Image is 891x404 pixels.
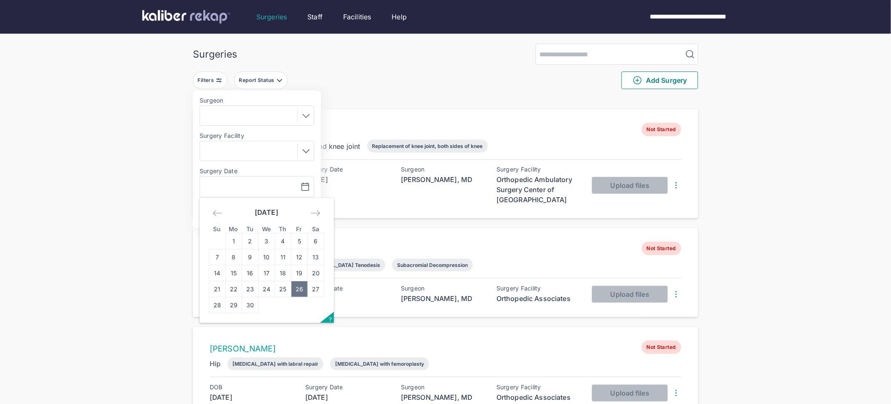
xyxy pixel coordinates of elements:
img: DotsThreeVertical.31cb0eda.svg [671,289,681,299]
div: Hip [210,359,221,369]
td: Sunday, September 21, 2025 [209,281,226,297]
div: Surgery Facility [496,384,581,391]
small: Sa [312,225,320,232]
td: Tuesday, September 9, 2025 [242,249,259,265]
small: Mo [229,225,238,232]
td: Tuesday, September 16, 2025 [242,265,259,281]
td: Saturday, September 20, 2025 [308,265,324,281]
img: kaliber labs logo [142,10,230,24]
div: Report Status [239,77,276,84]
div: [PERSON_NAME], MD [401,392,485,402]
td: Sunday, September 14, 2025 [209,265,226,281]
div: [PERSON_NAME], MD [401,174,485,185]
a: Surgeries [256,12,287,22]
div: [MEDICAL_DATA] Tenodesis [310,262,380,268]
td: Monday, September 15, 2025 [226,265,242,281]
button: Report Status [234,71,288,89]
div: Surgeries [193,48,237,60]
td: Thursday, September 18, 2025 [275,265,291,281]
td: Monday, September 22, 2025 [226,281,242,297]
button: Upload files [592,385,668,401]
img: filter-caret-down-grey.b3560631.svg [276,77,283,84]
div: [MEDICAL_DATA] with labral repair [232,361,318,367]
img: MagnifyingGlass.1dc66aab.svg [685,49,695,59]
span: ? [329,316,332,323]
div: [DATE] [305,392,389,402]
td: Wednesday, September 3, 2025 [259,233,275,249]
div: Surgery Date [305,285,389,292]
a: [PERSON_NAME] [210,344,276,354]
label: Surgeon [200,97,314,104]
div: Surgeon [401,384,485,391]
div: 2248 entries [193,96,698,106]
td: Tuesday, September 2, 2025 [242,233,259,249]
td: Saturday, September 6, 2025 [308,233,324,249]
td: Thursday, September 25, 2025 [275,281,291,297]
div: Calendar [200,198,333,323]
small: Th [279,225,287,232]
div: [DATE] [305,293,389,304]
img: DotsThreeVertical.31cb0eda.svg [671,388,681,398]
td: Sunday, September 28, 2025 [209,297,226,313]
td: Monday, September 8, 2025 [226,249,242,265]
td: Thursday, September 11, 2025 [275,249,291,265]
td: Saturday, September 13, 2025 [308,249,324,265]
td: Wednesday, September 17, 2025 [259,265,275,281]
label: Surgery Date [200,168,314,174]
td: Wednesday, September 24, 2025 [259,281,275,297]
td: Tuesday, September 23, 2025 [242,281,259,297]
div: Orthopedic Associates [496,293,581,304]
span: Upload files [611,389,649,397]
img: DotsThreeVertical.31cb0eda.svg [671,180,681,190]
span: Not Started [642,341,681,354]
td: Friday, September 19, 2025 [291,265,308,281]
td: Monday, September 29, 2025 [226,297,242,313]
div: Surgeon [401,166,485,173]
span: Not Started [642,123,681,136]
strong: [DATE] [255,208,278,217]
div: [DATE] [210,392,294,402]
div: Orthopedic Associates [496,392,581,402]
div: [PERSON_NAME], MD [401,293,485,304]
button: Open the keyboard shortcuts panel. [320,312,334,323]
small: Su [213,225,221,232]
div: Replacement of knee joint, both sides of knee [372,143,483,149]
a: Staff [307,12,323,22]
small: Fr [296,225,302,232]
button: Upload files [592,177,668,194]
div: Surgery Date [305,384,389,391]
button: Filters [193,71,227,89]
div: Surgery Facility [496,285,581,292]
td: Saturday, September 27, 2025 [308,281,324,297]
div: [DATE] [305,174,389,185]
td: Friday, September 12, 2025 [291,249,308,265]
td: Tuesday, September 30, 2025 [242,297,259,313]
td: Thursday, September 4, 2025 [275,233,291,249]
button: Add Surgery [622,71,698,89]
small: Tu [246,225,254,232]
div: Surgeon [401,285,485,292]
img: PlusCircleGreen.5fd88d77.svg [632,75,643,85]
div: DOB [210,384,294,391]
td: Sunday, September 7, 2025 [209,249,226,265]
button: Upload files [592,286,668,303]
td: Wednesday, September 10, 2025 [259,249,275,265]
div: Filters [198,77,216,84]
div: Move backward to switch to the previous month. [209,206,227,221]
a: Help [392,12,407,22]
span: Upload files [611,181,649,190]
span: Not Started [642,242,681,255]
div: Subacromial Decompression [397,262,468,268]
div: [MEDICAL_DATA] with femoroplasty [335,361,424,367]
a: Facilities [343,12,371,22]
td: Friday, September 5, 2025 [291,233,308,249]
label: Surgery Facility [200,132,314,139]
div: Move forward to switch to the next month. [307,206,324,221]
td: Monday, September 1, 2025 [226,233,242,249]
img: faders-horizontal-grey.d550dbda.svg [216,77,222,84]
span: Upload files [611,290,649,298]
